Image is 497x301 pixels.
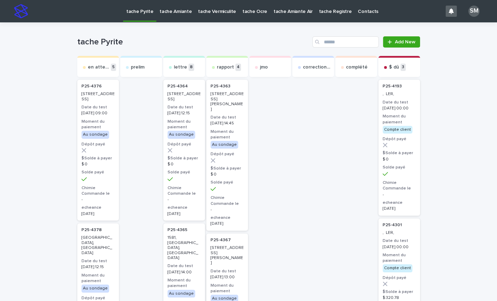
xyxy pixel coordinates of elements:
p: P25-4301 [383,223,402,228]
div: Au sondage [81,131,109,138]
div: Au sondage [168,290,195,298]
h3: Solde payé [211,180,244,185]
h3: Dépôt payé [211,151,244,157]
h3: Moment du paiement [383,252,416,264]
h3: $Solde à payer [81,156,115,161]
p: - [168,197,201,202]
h3: echeance [81,205,115,210]
div: Au sondage [211,141,238,149]
a: P25-4364 [STREET_ADDRESS]Date du test[DATE] 12:15Moment du paiementAu sondageDépôt payé$Solde à p... [163,80,205,221]
p: [DATE] 12:15 [81,265,115,270]
h3: Chimie Commande le [168,185,201,196]
img: stacker-logo-s-only.png [14,4,28,18]
p: - [383,192,416,197]
p: - [81,197,115,202]
p: [DATE] 09:00 [81,111,115,116]
input: Search [312,36,379,48]
h3: Chimie Commande le [383,180,416,191]
p: [DATE] [168,212,201,216]
p: [DATE] 00:00 [383,245,416,250]
p: 3 [400,64,406,71]
p: $ 0 [168,162,201,167]
h3: Date du test [81,105,115,110]
p: [DATE] 12:15 [168,111,201,116]
p: $ 0 [81,162,115,167]
h3: echeance [168,205,201,210]
h3: Dépôt payé [383,136,416,142]
p: rapport [217,64,234,70]
a: Add New [383,36,420,48]
p: 8 [189,64,194,71]
h3: Moment du paiement [383,114,416,125]
p: lettre [174,64,187,70]
p: [STREET_ADDRESS][PERSON_NAME] [211,92,244,112]
h3: Moment du paiement [211,129,244,140]
div: Au sondage [81,285,109,292]
div: Au sondage [168,131,195,138]
h3: echeance [211,215,244,221]
span: Add New [395,40,416,44]
p: jmo [260,64,268,70]
p: P25-4376 [81,84,102,89]
h3: Date du test [211,268,244,274]
p: [DATE] 13:00 [211,275,244,280]
h3: Date du test [81,258,115,264]
p: correction exp [303,64,331,70]
h3: Solde payé [81,170,115,175]
a: P25-4376 [STREET_ADDRESS]Date du test[DATE] 09:00Moment du paiementAu sondageDépôt payé$Solde à p... [77,80,119,221]
h3: Dépôt payé [168,142,201,147]
h3: Moment du paiement [81,273,115,284]
p: P25-4365 [168,228,187,232]
p: P25-4363 [211,84,230,89]
p: prelim [131,64,144,70]
p: $ dû [389,64,399,70]
a: P25-4193 , LER,Date du test[DATE] 00:00Moment du paiementCompte clientDépôt payé$Solde à payer$ 0... [378,80,420,216]
div: Compte client [383,126,412,134]
h3: Solde payé [168,170,201,175]
p: 1581, [GEOGRAPHIC_DATA], [GEOGRAPHIC_DATA] [168,235,201,260]
p: [STREET_ADDRESS][PERSON_NAME] [211,245,244,266]
p: [DATE] [211,221,244,226]
p: [DATE] [383,206,416,211]
p: en attente [88,64,109,70]
p: [DATE] 00:00 [383,106,416,111]
h3: Dépôt payé [81,142,115,147]
p: [STREET_ADDRESS] [81,92,115,102]
p: 5 [111,64,116,71]
p: [DATE] [81,212,115,216]
div: SM [468,6,480,17]
p: P25-4364 [168,84,188,89]
p: - [211,207,244,212]
h3: Moment du paiement [81,119,115,130]
h3: Date du test [383,238,416,244]
p: $ 0 [211,172,244,177]
h3: Solde payé [383,165,416,170]
p: $ 320.78 [383,295,416,300]
h3: Date du test [168,263,201,269]
p: $ 0 [383,157,416,162]
a: P25-4363 [STREET_ADDRESS][PERSON_NAME]Date du test[DATE] 14:45Moment du paiementAu sondageDépôt p... [206,80,248,231]
h3: $Solde à payer [383,150,416,156]
p: , LER, [383,230,416,235]
p: [STREET_ADDRESS] [168,92,201,102]
h3: echeance [383,200,416,206]
div: Compte client [383,264,412,272]
h1: tache Pyrite [77,37,310,47]
p: [DATE] 14:45 [211,121,244,126]
h3: Moment du paiement [168,119,201,130]
h3: $Solde à payer [383,289,416,295]
p: , LER, [383,92,416,96]
p: [GEOGRAPHIC_DATA], [GEOGRAPHIC_DATA] [81,235,115,256]
h3: $Solde à payer [168,156,201,161]
h3: Date du test [168,105,201,110]
p: complété [346,64,368,70]
p: 4 [235,64,241,71]
h3: $Solde à payer [211,166,244,171]
h3: Moment du paiement [211,283,244,294]
p: P25-4378 [81,228,102,232]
